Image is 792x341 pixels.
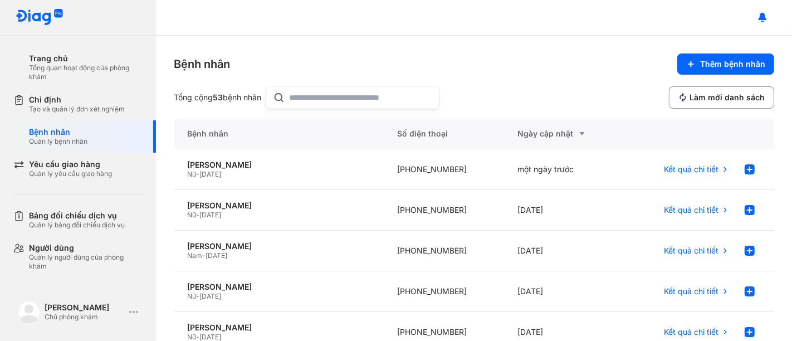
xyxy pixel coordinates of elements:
span: - [202,251,206,260]
div: Bệnh nhân [29,127,87,137]
div: [PHONE_NUMBER] [384,231,504,271]
button: Làm mới danh sách [669,86,774,109]
div: [PHONE_NUMBER] [384,149,504,190]
img: logo [18,301,40,323]
div: [DATE] [504,271,624,312]
div: Bệnh nhân [174,56,230,72]
span: - [196,292,199,300]
div: Quản lý yêu cầu giao hàng [29,169,112,178]
div: Quản lý bệnh nhân [29,137,87,146]
div: Quản lý bảng đối chiếu dịch vụ [29,221,125,230]
div: [PERSON_NAME] [187,323,370,333]
div: Tổng cộng bệnh nhân [174,92,261,103]
div: [PERSON_NAME] [187,282,370,292]
button: Thêm bệnh nhân [677,53,774,75]
span: [DATE] [199,170,221,178]
span: Thêm bệnh nhân [700,59,765,69]
div: Số điện thoại [384,118,504,149]
span: [DATE] [199,292,221,300]
div: Ngày cập nhật [517,127,611,140]
img: logo [16,9,63,26]
span: Nữ [187,211,196,219]
span: Làm mới danh sách [690,92,765,103]
span: Kết quả chi tiết [664,205,718,215]
div: Người dùng [29,243,143,253]
span: [DATE] [199,333,221,341]
span: Kết quả chi tiết [664,327,718,337]
div: Trang chủ [29,53,143,64]
div: Chỉ định [29,95,125,105]
span: Kết quả chi tiết [664,164,718,174]
span: - [196,170,199,178]
span: Kết quả chi tiết [664,286,718,296]
div: [PERSON_NAME] [187,160,370,170]
span: Nữ [187,292,196,300]
span: Nữ [187,333,196,341]
div: Tổng quan hoạt động của phòng khám [29,64,143,81]
div: [PERSON_NAME] [187,201,370,211]
span: Kết quả chi tiết [664,246,718,256]
div: Tạo và quản lý đơn xét nghiệm [29,105,125,114]
span: - [196,333,199,341]
div: [DATE] [504,190,624,231]
span: - [196,211,199,219]
span: Nam [187,251,202,260]
span: [DATE] [199,211,221,219]
div: [PHONE_NUMBER] [384,271,504,312]
div: [PERSON_NAME] [45,303,125,313]
span: Nữ [187,170,196,178]
span: 53 [213,92,223,102]
div: một ngày trước [504,149,624,190]
div: Chủ phòng khám [45,313,125,321]
span: [DATE] [206,251,227,260]
div: Quản lý người dùng của phòng khám [29,253,143,271]
div: Yêu cầu giao hàng [29,159,112,169]
div: [PHONE_NUMBER] [384,190,504,231]
div: [DATE] [504,231,624,271]
div: Bệnh nhân [174,118,384,149]
div: Bảng đối chiếu dịch vụ [29,211,125,221]
div: [PERSON_NAME] [187,241,370,251]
